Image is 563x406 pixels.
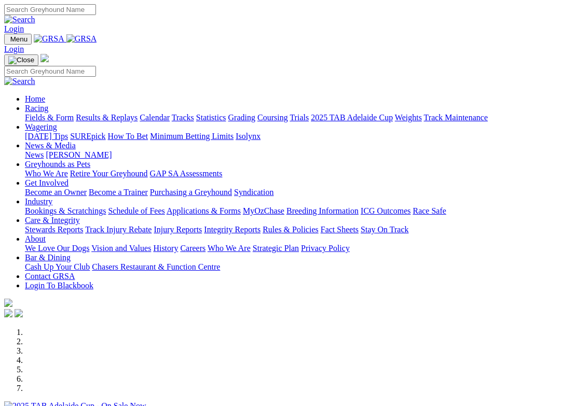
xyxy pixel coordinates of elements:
[204,225,260,234] a: Integrity Reports
[85,225,152,234] a: Track Injury Rebate
[4,77,35,86] img: Search
[311,113,393,122] a: 2025 TAB Adelaide Cup
[25,169,68,178] a: Who We Are
[301,244,350,253] a: Privacy Policy
[286,206,359,215] a: Breeding Information
[25,262,90,271] a: Cash Up Your Club
[25,104,48,113] a: Racing
[196,113,226,122] a: Statistics
[25,160,90,169] a: Greyhounds as Pets
[92,262,220,271] a: Chasers Restaurant & Function Centre
[25,188,559,197] div: Get Involved
[150,169,223,178] a: GAP SA Assessments
[167,206,241,215] a: Applications & Forms
[172,113,194,122] a: Tracks
[361,206,410,215] a: ICG Outcomes
[361,225,408,234] a: Stay On Track
[40,54,49,62] img: logo-grsa-white.png
[108,132,148,141] a: How To Bet
[25,150,44,159] a: News
[25,132,559,141] div: Wagering
[8,56,34,64] img: Close
[180,244,205,253] a: Careers
[424,113,488,122] a: Track Maintenance
[253,244,299,253] a: Strategic Plan
[25,206,106,215] a: Bookings & Scratchings
[208,244,251,253] a: Who We Are
[4,24,24,33] a: Login
[290,113,309,122] a: Trials
[150,132,234,141] a: Minimum Betting Limits
[46,150,112,159] a: [PERSON_NAME]
[25,244,89,253] a: We Love Our Dogs
[4,299,12,307] img: logo-grsa-white.png
[25,169,559,178] div: Greyhounds as Pets
[4,54,38,66] button: Toggle navigation
[321,225,359,234] a: Fact Sheets
[25,206,559,216] div: Industry
[395,113,422,122] a: Weights
[66,34,97,44] img: GRSA
[25,178,68,187] a: Get Involved
[25,262,559,272] div: Bar & Dining
[76,113,138,122] a: Results & Replays
[25,94,45,103] a: Home
[25,141,76,150] a: News & Media
[108,206,164,215] a: Schedule of Fees
[236,132,260,141] a: Isolynx
[25,272,75,281] a: Contact GRSA
[153,244,178,253] a: History
[25,225,83,234] a: Stewards Reports
[25,188,87,197] a: Become an Owner
[25,132,68,141] a: [DATE] Tips
[25,253,71,262] a: Bar & Dining
[25,216,80,225] a: Care & Integrity
[89,188,148,197] a: Become a Trainer
[15,309,23,317] img: twitter.svg
[25,244,559,253] div: About
[91,244,151,253] a: Vision and Values
[150,188,232,197] a: Purchasing a Greyhound
[4,66,96,77] input: Search
[228,113,255,122] a: Grading
[234,188,273,197] a: Syndication
[25,113,74,122] a: Fields & Form
[25,150,559,160] div: News & Media
[25,225,559,234] div: Care & Integrity
[4,45,24,53] a: Login
[413,206,446,215] a: Race Safe
[25,113,559,122] div: Racing
[257,113,288,122] a: Coursing
[10,35,28,43] span: Menu
[25,197,52,206] a: Industry
[25,234,46,243] a: About
[25,281,93,290] a: Login To Blackbook
[4,4,96,15] input: Search
[70,169,148,178] a: Retire Your Greyhound
[70,132,105,141] a: SUREpick
[154,225,202,234] a: Injury Reports
[4,309,12,317] img: facebook.svg
[263,225,319,234] a: Rules & Policies
[140,113,170,122] a: Calendar
[4,15,35,24] img: Search
[25,122,57,131] a: Wagering
[243,206,284,215] a: MyOzChase
[34,34,64,44] img: GRSA
[4,34,32,45] button: Toggle navigation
